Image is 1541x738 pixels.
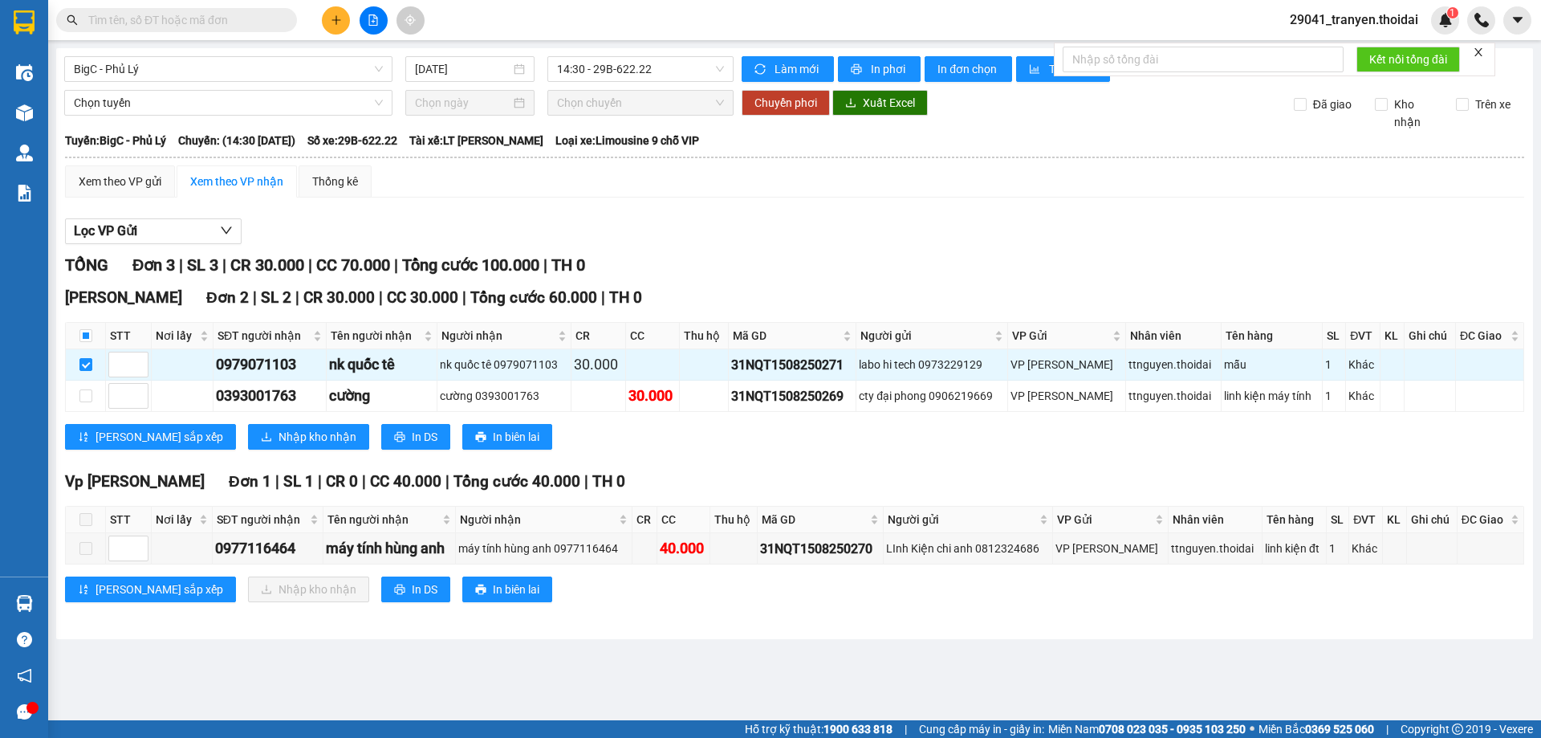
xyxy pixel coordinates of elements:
[745,720,892,738] span: Hỗ trợ kỹ thuật:
[17,704,32,720] span: message
[863,94,915,112] span: Xuất Excel
[460,511,615,528] span: Người nhận
[65,424,236,450] button: sort-ascending[PERSON_NAME] sắp xếp
[74,221,137,241] span: Lọc VP Gửi
[16,145,33,161] img: warehouse-icon
[557,57,724,81] span: 14:30 - 29B-622.22
[660,537,707,560] div: 40.000
[1511,13,1525,27] span: caret-down
[888,511,1036,528] span: Người gửi
[445,472,449,491] span: |
[440,356,568,373] div: nk quốc tê 0979071103
[78,431,89,444] span: sort-ascending
[65,134,166,147] b: Tuyến: BigC - Phủ Lý
[1329,540,1347,557] div: 1
[218,327,310,345] span: SĐT người nhận
[493,428,539,446] span: In biên lai
[1348,387,1376,405] div: Khác
[754,63,768,76] span: sync
[1386,720,1389,738] span: |
[368,14,379,26] span: file-add
[213,381,327,412] td: 0393001763
[1327,507,1350,533] th: SL
[1325,356,1343,373] div: 1
[1265,540,1323,557] div: linh kiện đt
[327,511,439,528] span: Tên người nhận
[557,91,724,115] span: Chọn chuyến
[1063,47,1344,72] input: Nhập số tổng đài
[360,6,388,35] button: file-add
[261,288,291,307] span: SL 2
[308,255,312,275] span: |
[1012,327,1109,345] span: VP Gửi
[216,385,323,407] div: 0393001763
[1462,511,1507,528] span: ĐC Giao
[1348,356,1376,373] div: Khác
[394,431,405,444] span: printer
[574,353,622,376] div: 30.000
[1258,720,1374,738] span: Miền Bắc
[453,472,580,491] span: Tổng cước 40.000
[775,60,821,78] span: Làm mới
[851,63,864,76] span: printer
[1224,387,1319,405] div: linh kiện máy tính
[1171,540,1259,557] div: ttnguyen.thoidai
[216,353,323,376] div: 0979071103
[729,349,857,381] td: 31NQT1508250271
[1250,726,1254,732] span: ⚪️
[215,537,321,560] div: 0977116464
[279,428,356,446] span: Nhập kho nhận
[16,104,33,121] img: warehouse-icon
[919,720,1044,738] span: Cung cấp máy in - giấy in:
[65,288,182,307] span: [PERSON_NAME]
[178,132,295,149] span: Chuyến: (14:30 [DATE])
[470,288,597,307] span: Tổng cước 60.000
[733,327,840,345] span: Mã GD
[370,472,441,491] span: CC 40.000
[283,472,314,491] span: SL 1
[65,577,236,602] button: sort-ascending[PERSON_NAME] sắp xếp
[17,632,32,647] span: question-circle
[1380,323,1405,349] th: KL
[329,353,434,376] div: nk quốc tê
[626,323,680,349] th: CC
[551,255,585,275] span: TH 0
[326,472,358,491] span: CR 0
[409,132,543,149] span: Tài xế: LT [PERSON_NAME]
[331,14,342,26] span: plus
[387,288,458,307] span: CC 30.000
[253,288,257,307] span: |
[217,511,307,528] span: SĐT người nhận
[394,584,405,597] span: printer
[1405,323,1456,349] th: Ghi chú
[458,540,628,557] div: máy tính hùng anh 0977116464
[381,577,450,602] button: printerIn DS
[1048,720,1246,738] span: Miền Nam
[327,381,437,412] td: cường
[1346,323,1380,349] th: ĐVT
[326,537,453,560] div: máy tính hùng anh
[1016,56,1110,82] button: bar-chartThống kê
[760,539,880,559] div: 31NQT1508250270
[295,288,299,307] span: |
[1325,387,1343,405] div: 1
[832,90,928,116] button: downloadXuất Excel
[379,288,383,307] span: |
[632,507,657,533] th: CR
[329,385,434,407] div: cường
[1356,47,1460,72] button: Kết nối tổng đài
[1388,96,1444,131] span: Kho nhận
[206,288,249,307] span: Đơn 2
[156,327,197,345] span: Nơi lấy
[1277,10,1431,30] span: 29041_tranyen.thoidai
[1349,507,1383,533] th: ĐVT
[261,431,272,444] span: download
[17,668,32,683] span: notification
[307,132,397,149] span: Số xe: 29B-622.22
[1099,723,1246,736] strong: 0708 023 035 - 0935 103 250
[742,90,830,116] button: Chuyển phơi
[88,11,278,29] input: Tìm tên, số ĐT hoặc mã đơn
[462,288,466,307] span: |
[412,581,437,598] span: In DS
[1503,6,1531,35] button: caret-down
